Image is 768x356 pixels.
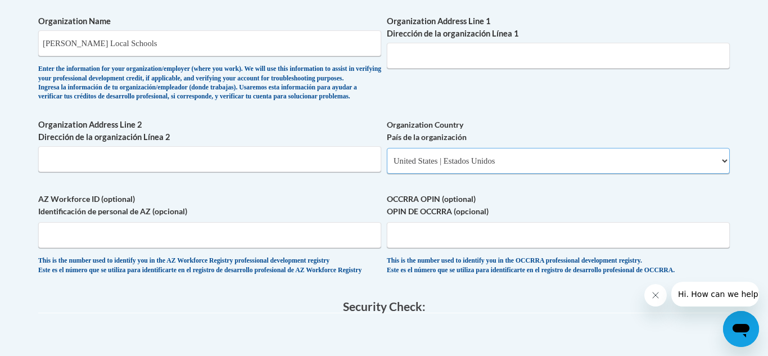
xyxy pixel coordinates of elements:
[7,8,91,17] span: Hi. How can we help?
[38,30,381,56] input: Metadata input
[387,43,730,69] input: Metadata input
[38,15,381,28] label: Organization Name
[387,193,730,218] label: OCCRRA OPIN (optional) OPIN DE OCCRRA (opcional)
[38,256,381,275] div: This is the number used to identify you in the AZ Workforce Registry professional development reg...
[38,65,381,102] div: Enter the information for your organization/employer (where you work). We will use this informati...
[38,193,381,218] label: AZ Workforce ID (optional) Identificación de personal de AZ (opcional)
[343,299,426,313] span: Security Check:
[38,119,381,143] label: Organization Address Line 2 Dirección de la organización Línea 2
[387,256,730,275] div: This is the number used to identify you in the OCCRRA professional development registry. Este es ...
[723,311,759,347] iframe: Button to launch messaging window
[671,282,759,307] iframe: Message from company
[644,284,667,307] iframe: Close message
[38,146,381,172] input: Metadata input
[387,15,730,40] label: Organization Address Line 1 Dirección de la organización Línea 1
[387,119,730,143] label: Organization Country País de la organización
